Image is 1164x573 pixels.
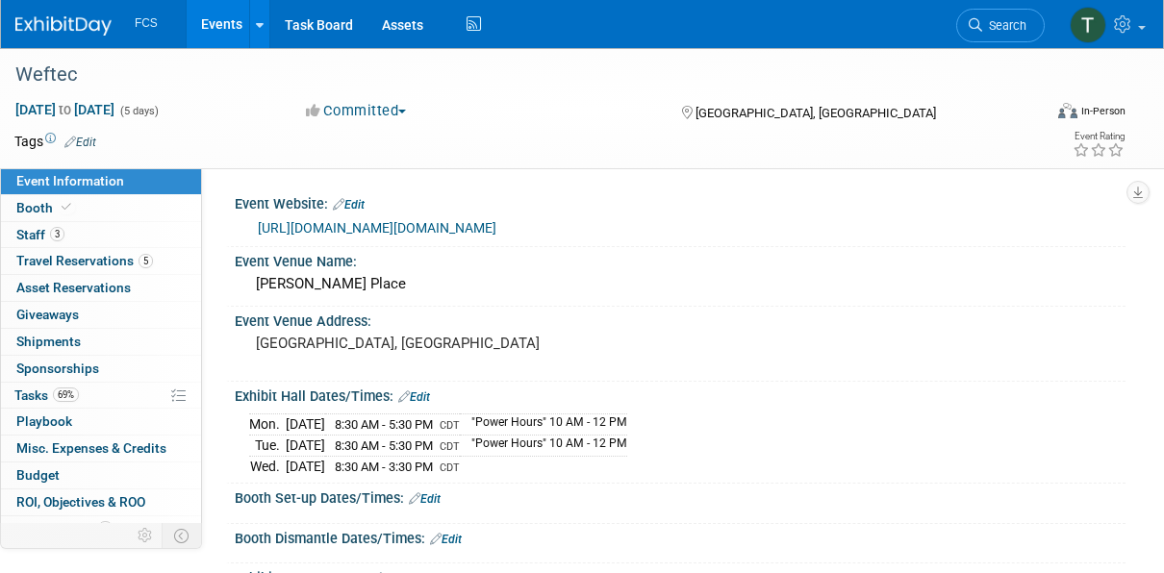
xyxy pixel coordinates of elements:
[1,489,201,515] a: ROI, Objectives & ROO
[16,521,113,536] span: Attachments
[118,105,159,117] span: (5 days)
[299,101,414,121] button: Committed
[16,227,64,242] span: Staff
[398,390,430,404] a: Edit
[135,16,158,30] span: FCS
[335,460,433,474] span: 8:30 AM - 3:30 PM
[249,456,286,476] td: Wed.
[1070,7,1106,43] img: Tommy Raye
[1058,103,1077,118] img: Format-Inperson.png
[15,16,112,36] img: ExhibitDay
[1,462,201,488] a: Budget
[1,383,201,409] a: Tasks69%
[1,275,201,301] a: Asset Reservations
[1073,132,1125,141] div: Event Rating
[258,220,496,236] a: [URL][DOMAIN_NAME][DOMAIN_NAME]
[335,417,433,432] span: 8:30 AM - 5:30 PM
[1,195,201,221] a: Booth
[249,269,1111,299] div: [PERSON_NAME] Place
[335,438,433,453] span: 8:30 AM - 5:30 PM
[16,440,166,456] span: Misc. Expenses & Credits
[1080,104,1126,118] div: In-Person
[286,456,325,476] td: [DATE]
[696,106,936,120] span: [GEOGRAPHIC_DATA], [GEOGRAPHIC_DATA]
[16,361,99,376] span: Sponsorships
[139,254,153,268] span: 5
[286,414,325,436] td: [DATE]
[56,102,74,117] span: to
[249,436,286,457] td: Tue.
[460,436,627,457] td: "Power Hours" 10 AM - 12 PM
[256,335,585,352] pre: [GEOGRAPHIC_DATA], [GEOGRAPHIC_DATA]
[409,492,441,506] a: Edit
[1,248,201,274] a: Travel Reservations5
[16,494,145,510] span: ROI, Objectives & ROO
[1,436,201,461] a: Misc. Expenses & Credits
[1,329,201,355] a: Shipments
[129,523,163,548] td: Personalize Event Tab Strip
[235,382,1126,407] div: Exhibit Hall Dates/Times:
[333,198,365,212] a: Edit
[16,200,75,215] span: Booth
[235,484,1126,509] div: Booth Set-up Dates/Times:
[965,100,1126,129] div: Event Format
[16,413,72,429] span: Playbook
[16,467,60,483] span: Budget
[53,387,79,402] span: 69%
[163,523,202,548] td: Toggle Event Tabs
[430,533,462,546] a: Edit
[235,524,1126,549] div: Booth Dismantle Dates/Times:
[16,253,153,268] span: Travel Reservations
[1,409,201,435] a: Playbook
[982,18,1026,33] span: Search
[16,307,79,322] span: Giveaways
[9,58,1030,92] div: Weftec
[1,168,201,194] a: Event Information
[235,247,1126,271] div: Event Venue Name:
[64,136,96,149] a: Edit
[440,461,460,474] span: CDT
[16,280,131,295] span: Asset Reservations
[440,419,460,432] span: CDT
[235,189,1126,214] div: Event Website:
[249,414,286,436] td: Mon.
[1,302,201,328] a: Giveaways
[16,173,124,188] span: Event Information
[16,334,81,349] span: Shipments
[14,387,79,403] span: Tasks
[956,9,1045,42] a: Search
[286,436,325,457] td: [DATE]
[1,356,201,382] a: Sponsorships
[14,101,115,118] span: [DATE] [DATE]
[50,227,64,241] span: 3
[1,222,201,248] a: Staff3
[460,414,627,436] td: "Power Hours" 10 AM - 12 PM
[1,516,201,542] a: Attachments6
[62,202,71,212] i: Booth reservation complete
[440,440,460,453] span: CDT
[235,307,1126,331] div: Event Venue Address:
[14,132,96,151] td: Tags
[98,521,113,536] span: 6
